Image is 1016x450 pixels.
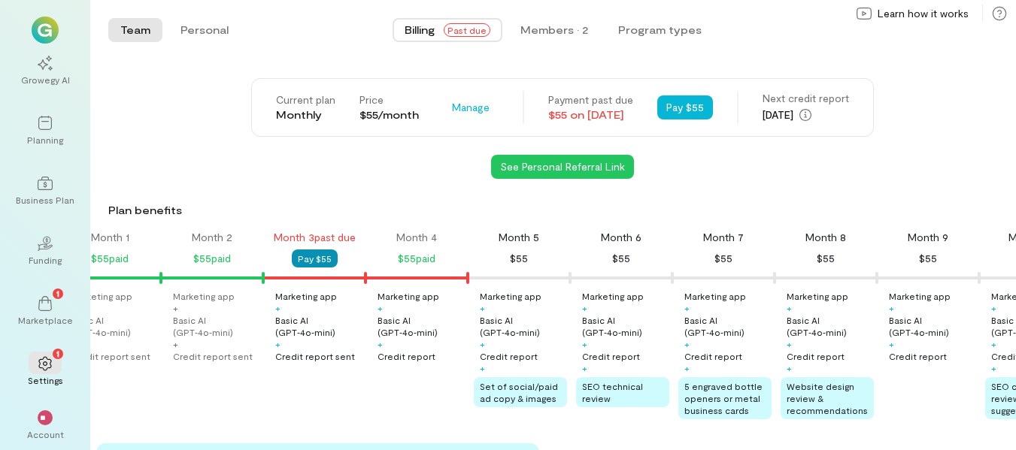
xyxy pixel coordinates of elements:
[684,290,746,302] div: Marketing app
[276,107,335,122] div: Monthly
[582,338,587,350] div: +
[480,350,538,362] div: Credit report
[480,290,541,302] div: Marketing app
[275,338,281,350] div: +
[275,350,355,362] div: Credit report sent
[499,230,539,245] div: Month 5
[991,362,996,374] div: +
[168,18,241,42] button: Personal
[28,374,63,386] div: Settings
[378,290,439,302] div: Marketing app
[275,314,362,338] div: Basic AI (GPT‑4o‑mini)
[684,350,742,362] div: Credit report
[787,314,874,338] div: Basic AI (GPT‑4o‑mini)
[173,314,260,338] div: Basic AI (GPT‑4o‑mini)
[480,314,567,338] div: Basic AI (GPT‑4o‑mini)
[684,314,772,338] div: Basic AI (GPT‑4o‑mini)
[18,284,72,338] a: Marketplace
[398,249,435,267] div: $55 paid
[480,338,485,350] div: +
[548,92,633,107] div: Payment past due
[582,314,669,338] div: Basic AI (GPT‑4o‑mini)
[787,302,792,314] div: +
[173,302,178,314] div: +
[27,134,63,146] div: Planning
[378,338,383,350] div: +
[817,249,835,267] div: $55
[444,23,490,37] span: Past due
[763,91,849,106] div: Next credit report
[173,338,178,350] div: +
[193,249,231,267] div: $55 paid
[29,254,62,266] div: Funding
[276,92,335,107] div: Current plan
[452,100,490,115] span: Manage
[405,23,435,38] span: Billing
[21,74,70,86] div: Growegy AI
[657,95,713,119] button: Pay $55
[582,302,587,314] div: +
[91,249,129,267] div: $55 paid
[787,290,848,302] div: Marketing app
[684,362,690,374] div: +
[378,302,383,314] div: +
[508,18,600,42] button: Members · 2
[612,249,630,267] div: $55
[71,350,150,362] div: Credit report sent
[510,249,528,267] div: $55
[787,362,792,374] div: +
[292,249,338,267] button: Pay $55
[787,381,868,415] span: Website design review & recommendations
[919,249,937,267] div: $55
[393,18,502,42] button: BillingPast due
[18,314,73,326] div: Marketplace
[787,338,792,350] div: +
[714,249,732,267] div: $55
[378,350,435,362] div: Credit report
[108,203,1010,218] div: Plan benefits
[274,230,356,245] div: Month 3 past due
[173,290,235,302] div: Marketing app
[582,350,640,362] div: Credit report
[763,106,849,124] div: [DATE]
[71,290,132,302] div: Marketing app
[889,350,947,362] div: Credit report
[443,95,499,119] button: Manage
[18,344,72,398] a: Settings
[378,314,465,338] div: Basic AI (GPT‑4o‑mini)
[889,302,894,314] div: +
[27,428,64,440] div: Account
[601,230,641,245] div: Month 6
[480,381,558,403] span: Set of social/paid ad copy & images
[192,230,232,245] div: Month 2
[480,362,485,374] div: +
[71,314,158,338] div: Basic AI (GPT‑4o‑mini)
[908,230,948,245] div: Month 9
[275,302,281,314] div: +
[18,224,72,278] a: Funding
[684,381,763,415] span: 5 engraved bottle openers or metal business cards
[359,92,419,107] div: Price
[703,230,744,245] div: Month 7
[889,314,976,338] div: Basic AI (GPT‑4o‑mini)
[18,164,72,218] a: Business Plan
[491,155,634,179] button: See Personal Referral Link
[56,346,59,360] span: 1
[684,302,690,314] div: +
[18,104,72,158] a: Planning
[878,6,969,21] span: Learn how it works
[91,230,129,245] div: Month 1
[16,194,74,206] div: Business Plan
[548,107,633,122] div: $55 on [DATE]
[684,338,690,350] div: +
[520,23,588,38] div: Members · 2
[991,302,996,314] div: +
[480,302,485,314] div: +
[991,338,996,350] div: +
[582,290,644,302] div: Marketing app
[56,286,59,300] span: 1
[275,290,337,302] div: Marketing app
[396,230,437,245] div: Month 4
[108,18,162,42] button: Team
